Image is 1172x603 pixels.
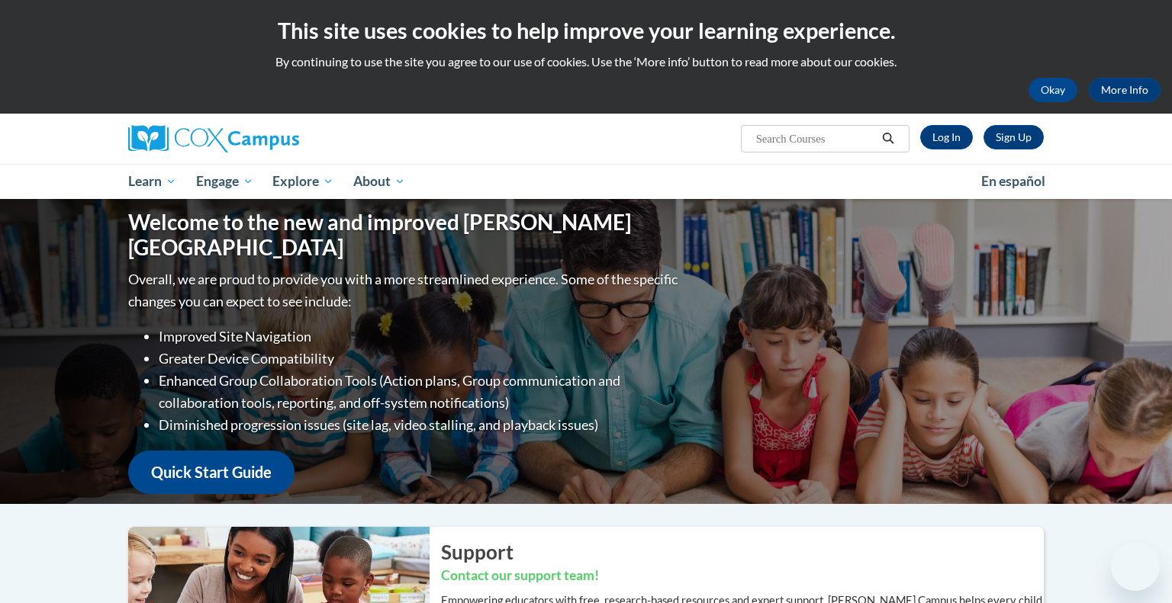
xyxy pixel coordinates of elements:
a: En español [971,165,1055,197]
li: Enhanced Group Collaboration Tools (Action plans, Group communication and collaboration tools, re... [159,370,681,414]
a: Quick Start Guide [128,451,295,494]
iframe: Button to launch messaging window [1111,542,1160,591]
a: Log In [920,125,973,149]
h2: This site uses cookies to help improve your learning experience. [11,15,1161,46]
span: En español [981,173,1045,189]
span: Learn [128,172,176,191]
div: Main menu [105,164,1067,199]
a: Engage [186,164,263,199]
span: Engage [196,172,253,191]
button: Search [877,130,900,148]
li: Improved Site Navigation [159,326,681,348]
a: More Info [1089,78,1161,102]
h1: Welcome to the new and improved [PERSON_NAME][GEOGRAPHIC_DATA] [128,210,681,261]
h3: Contact our support team! [441,566,1044,585]
span: Explore [272,172,333,191]
li: Greater Device Compatibility [159,348,681,370]
p: Overall, we are proud to provide you with a more streamlined experience. Some of the specific cha... [128,268,681,313]
button: Okay [1029,78,1077,102]
h2: Support [441,538,1044,566]
p: By continuing to use the site you agree to our use of cookies. Use the ‘More info’ button to read... [11,53,1161,70]
a: Learn [118,164,186,199]
li: Diminished progression issues (site lag, video stalling, and playback issues) [159,414,681,436]
img: Cox Campus [128,125,299,152]
a: Explore [262,164,343,199]
span: About [353,172,405,191]
a: Cox Campus [128,125,418,152]
a: About [343,164,415,199]
input: Search Courses [755,130,877,148]
a: Register [984,125,1044,149]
